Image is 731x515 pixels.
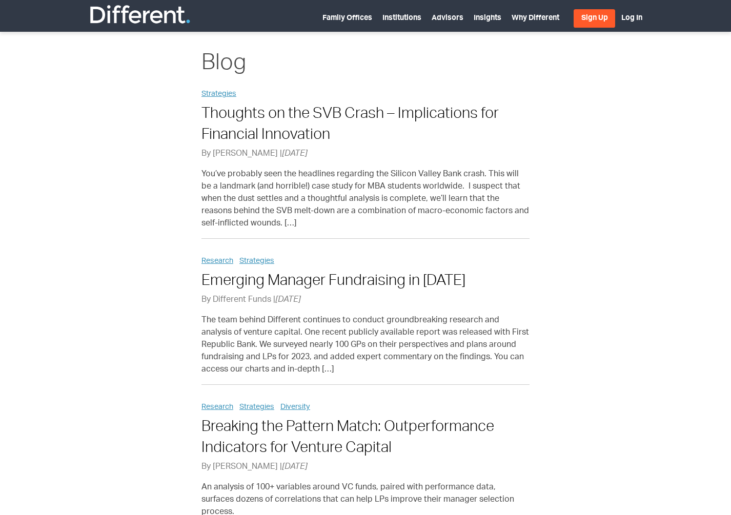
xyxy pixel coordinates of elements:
a: Diversity [280,404,310,411]
p: By Different Funds | [201,294,530,306]
a: Why Different [512,15,559,22]
h1: Blog [201,49,530,80]
a: Log In [621,15,642,22]
a: Family Offices [322,15,372,22]
span: [DATE] [275,296,301,304]
a: Strategies [239,258,274,265]
p: The team behind Different continues to conduct groundbreaking research and analysis of venture ca... [201,315,530,376]
a: Research [201,258,233,265]
a: Advisors [432,15,463,22]
a: Sign Up [574,9,615,28]
a: Breaking the Pattern Match: Outperformance Indicators for Venture Capital [201,420,494,456]
a: Thoughts on the SVB Crash – Implications for Financial Innovation [201,107,499,142]
span: [DATE] [282,150,308,158]
a: Research [201,404,233,411]
p: You’ve probably seen the headlines regarding the Silicon Valley Bank crash. This will be a landma... [201,169,530,230]
img: Different Funds [89,4,191,25]
a: Emerging Manager Fundraising in [DATE] [201,274,465,289]
a: Strategies [239,404,274,411]
a: Insights [474,15,501,22]
p: By [PERSON_NAME] | [201,148,530,160]
a: Institutions [382,15,421,22]
p: By [PERSON_NAME] | [201,461,530,473]
span: [DATE] [282,463,308,471]
a: Strategies [201,91,236,98]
